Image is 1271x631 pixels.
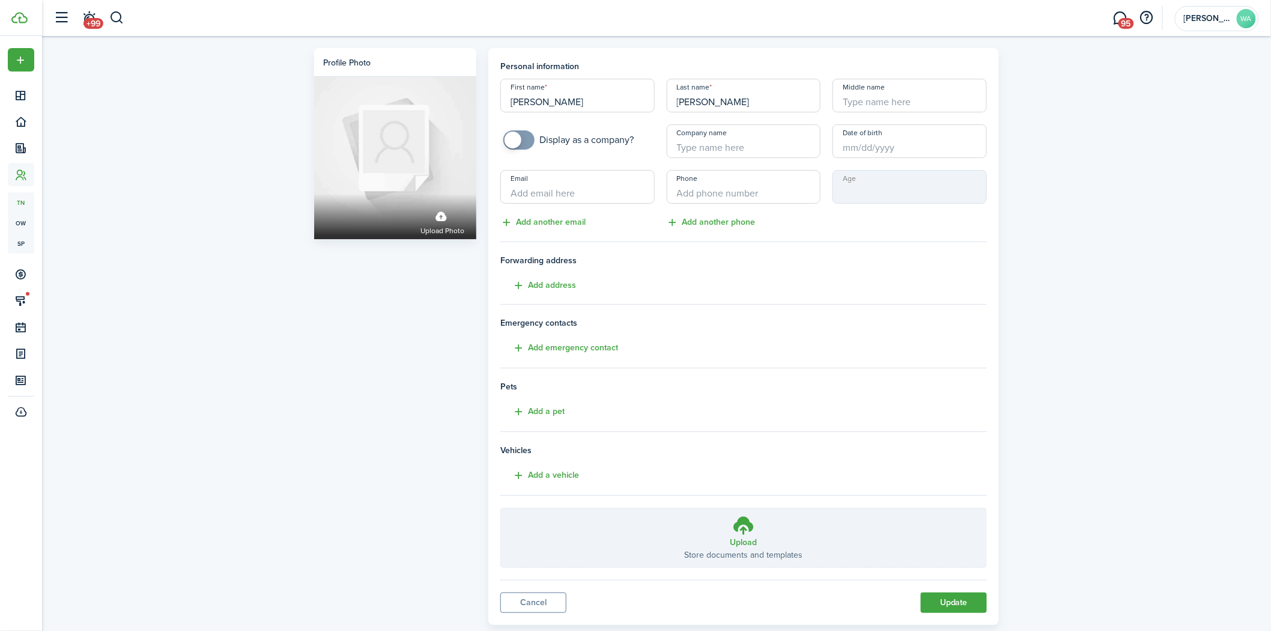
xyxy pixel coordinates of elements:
[921,593,987,613] button: Update
[500,254,987,267] span: Forwarding address
[500,79,655,112] input: Type name here
[500,380,987,393] h4: Pets
[667,170,821,204] input: Add phone number
[500,341,618,355] button: Add emergency contact
[1184,14,1232,23] span: Wright AtHome Property Solutions LLC
[323,56,371,69] div: Profile photo
[500,60,987,73] h4: Personal information
[78,3,101,34] a: Notifications
[730,536,757,549] h3: Upload
[833,124,987,158] input: mm/dd/yyyy
[1237,9,1256,28] avatar-text: WA
[420,226,464,238] span: Upload photo
[8,213,34,233] a: ow
[667,216,756,230] button: Add another phone
[833,79,987,112] input: Type name here
[83,18,103,29] span: +99
[1118,18,1134,29] span: 95
[1136,8,1157,28] button: Open resource center
[500,444,987,457] h4: Vehicles
[109,8,124,28] button: Search
[8,233,34,254] a: sp
[11,12,28,23] img: TenantCloud
[685,549,803,561] p: Store documents and templates
[500,469,579,483] button: Add a vehicle
[50,7,73,29] button: Open sidebar
[8,48,34,72] button: Open menu
[500,170,655,204] input: Add email here
[1109,3,1132,34] a: Messaging
[667,124,821,158] input: Type name here
[8,192,34,213] a: tn
[500,593,566,613] a: Cancel
[500,317,987,329] h4: Emergency contacts
[500,405,565,419] button: Add a pet
[420,206,464,238] label: Upload photo
[500,216,586,230] button: Add another email
[500,279,576,293] button: Add address
[667,79,821,112] input: Type name here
